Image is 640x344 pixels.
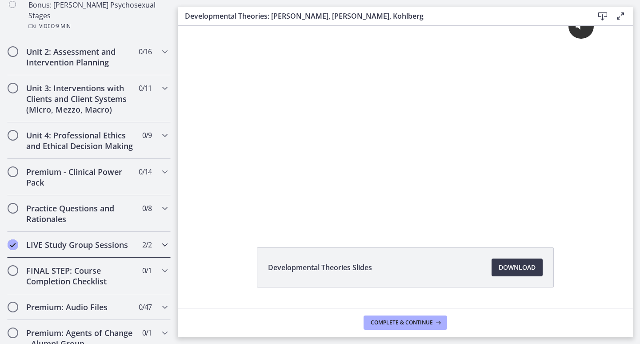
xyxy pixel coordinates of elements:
h2: Premium - Clinical Power Pack [26,166,135,188]
h2: LIVE Study Group Sessions [26,239,135,250]
span: 0 / 14 [139,166,152,177]
iframe: Video Lesson [178,4,633,227]
h2: Unit 4: Professional Ethics and Ethical Decision Making [26,130,135,151]
span: 2 / 2 [142,239,152,250]
span: 0 / 11 [139,83,152,93]
span: Developmental Theories Slides [268,262,372,273]
h2: FINAL STEP: Course Completion Checklist [26,265,135,287]
span: 0 / 8 [142,203,152,214]
span: 0 / 1 [142,328,152,338]
span: · 9 min [55,21,71,32]
button: Click for sound [391,9,416,35]
h2: Unit 2: Assessment and Intervention Planning [26,46,135,68]
h2: Unit 3: Interventions with Clients and Client Systems (Micro, Mezzo, Macro) [26,83,135,115]
span: 0 / 1 [142,265,152,276]
h3: Developmental Theories: [PERSON_NAME], [PERSON_NAME], Kohlberg [185,11,580,21]
h2: Premium: Audio Files [26,302,135,312]
a: Download [492,259,543,276]
span: Download [499,262,536,273]
span: 0 / 9 [142,130,152,141]
i: Completed [8,239,18,250]
button: Complete & continue [364,316,447,330]
span: 0 / 47 [139,302,152,312]
span: 0 / 16 [139,46,152,57]
span: Complete & continue [371,319,433,326]
div: Video [28,21,167,32]
h2: Practice Questions and Rationales [26,203,135,224]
